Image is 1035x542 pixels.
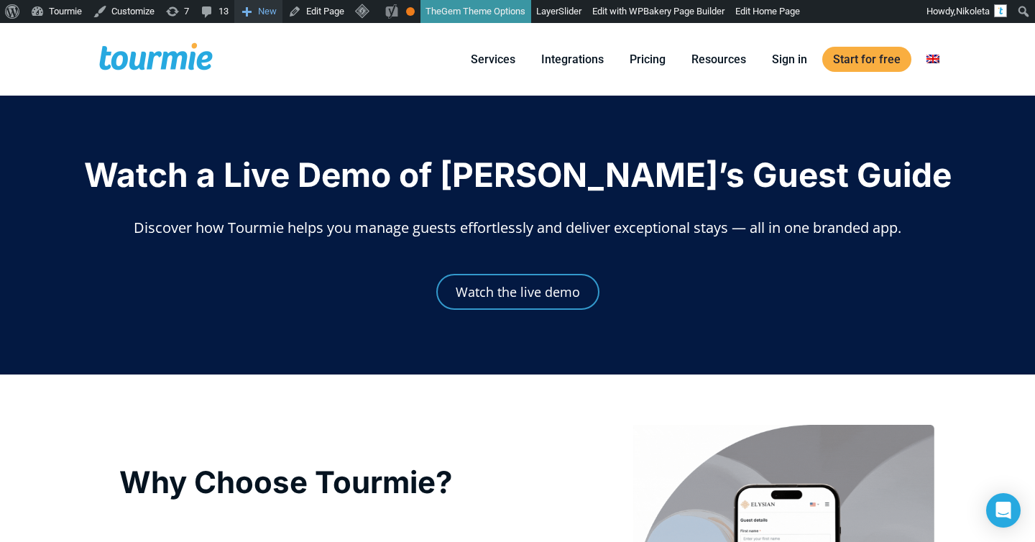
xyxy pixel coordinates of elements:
[916,50,950,68] a: Switch to
[530,50,615,68] a: Integrations
[295,76,585,105] input: e.g. 10
[456,285,580,298] span: Watch the live demo
[761,50,818,68] a: Sign in
[134,218,901,237] span: Discover how Tourmie helps you manage guests effortlessly and deliver exceptional stays — all in ...
[436,274,599,310] a: Watch the live demo
[956,6,990,17] span: Nikoleta
[681,50,757,68] a: Resources
[406,7,415,16] div: OK
[295,17,585,46] input: e.g. Smith
[460,50,526,68] a: Services
[225,143,366,173] input: Get instant access
[822,47,911,72] a: Start for free
[84,155,952,195] span: Watch a Live Demo of [PERSON_NAME]’s Guest Guide
[619,50,676,68] a: Pricing
[295,58,423,74] span: Number of properties
[986,493,1021,528] div: Open Intercom Messenger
